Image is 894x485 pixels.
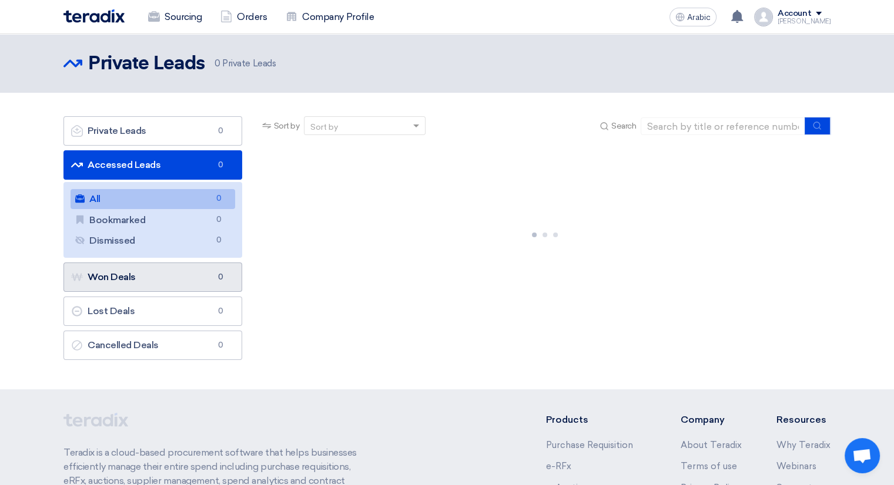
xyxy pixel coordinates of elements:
[274,121,300,131] font: Sort by
[165,11,202,22] font: Sourcing
[845,438,880,473] div: Open chat
[776,461,816,471] a: Webinars
[680,414,724,425] font: Company
[71,189,235,209] a: All
[139,4,211,30] a: Sourcing
[754,8,773,26] img: profile_test.png
[237,11,267,22] font: Orders
[63,331,242,360] a: Cancelled Deals0
[778,18,831,25] font: [PERSON_NAME]
[215,58,220,69] font: 0
[213,125,227,137] span: 0
[641,117,805,135] input: Search by title or reference number
[222,58,276,69] font: Private Leads
[776,440,831,450] a: Why Teradix
[778,8,811,18] font: Account
[71,231,235,251] a: Dismissed
[546,414,588,425] font: Products
[680,440,741,450] a: About Teradix
[669,8,716,26] button: Arabic
[680,461,736,471] a: Terms of use
[211,4,276,30] a: Orders
[212,193,226,205] span: 0
[213,159,227,171] span: 0
[213,305,227,317] span: 0
[63,297,242,326] a: Lost Deals0
[302,11,374,22] font: Company Profile
[776,414,826,425] font: Resources
[63,9,125,23] img: Teradix logo
[63,262,242,292] a: Won Deals0
[213,271,227,283] span: 0
[63,150,242,180] a: Accessed Leads0
[546,440,633,450] a: Purchase Requisition
[212,214,226,226] span: 0
[687,12,711,22] font: Arabic
[546,461,571,471] a: e-RFx
[212,234,226,247] span: 0
[213,339,227,351] span: 0
[88,55,205,73] font: Private Leads
[310,122,338,132] font: Sort by
[63,116,242,146] a: Private Leads0
[71,210,235,230] a: Bookmarked
[611,121,636,131] font: Search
